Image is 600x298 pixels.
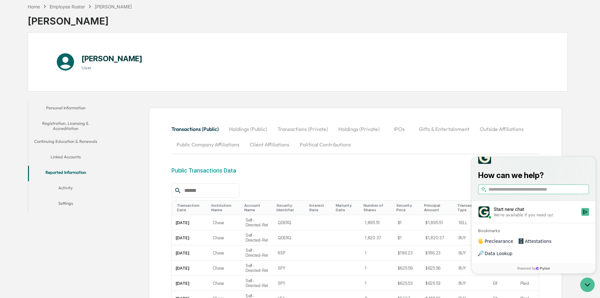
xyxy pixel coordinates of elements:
[13,94,41,100] span: Data Lookup
[333,121,385,137] button: Holdings (Private)
[95,4,132,9] div: [PERSON_NAME]
[47,82,52,87] div: 🗄️
[424,203,452,212] div: Toggle SortBy
[455,245,489,261] td: BUY
[361,276,393,291] td: 1
[272,121,333,137] button: Transactions (Private)
[361,245,393,261] td: 1
[4,91,43,103] a: 🔎Data Lookup
[242,245,274,261] td: Self-Directed-Ret
[209,215,242,230] td: Chase
[455,276,489,291] td: BUY
[22,56,82,61] div: We're available if you need us!
[295,137,356,152] button: Political Contributions
[64,109,78,114] span: Pylon
[274,215,306,230] td: QDERQ
[6,82,12,87] div: 🖐️
[385,121,414,137] button: IPOs
[13,81,42,88] span: Preclearance
[579,277,597,294] iframe: Open customer support
[472,157,595,273] iframe: Customer support window
[274,230,306,245] td: QDERQ
[211,203,239,212] div: Toggle SortBy
[172,261,209,276] td: [DATE]
[421,261,455,276] td: $625.56
[28,197,103,212] button: Settings
[6,49,18,61] img: 1746055101610-c473b297-6a78-478c-a979-82029cc54cd1
[82,54,142,63] h1: [PERSON_NAME]
[396,203,419,212] div: Toggle SortBy
[421,276,455,291] td: $625.53
[28,181,103,197] button: Activity
[172,245,209,261] td: [DATE]
[394,230,421,245] td: $1
[274,245,306,261] td: RSP
[276,203,304,212] div: Toggle SortBy
[28,101,103,117] button: Personal Information
[6,14,117,24] p: How can we help?
[22,49,106,56] div: Start new chat
[110,51,117,59] button: Start new chat
[172,276,209,291] td: [DATE]
[421,230,455,245] td: $1,820.37
[336,203,358,212] div: Toggle SortBy
[457,203,487,212] div: Toggle SortBy
[28,150,103,166] button: Linked Accounts
[209,230,242,245] td: Chase
[4,79,44,90] a: 🖐️Preclearance
[242,230,274,245] td: Self-Directed-Ret
[242,215,274,230] td: Self-Directed-Ret
[361,230,393,245] td: 1,820.37
[244,203,271,212] div: Toggle SortBy
[245,137,295,152] button: Client Affiliations
[361,261,393,276] td: 1
[455,261,489,276] td: BUY
[45,109,78,114] a: Powered byPylon
[394,245,421,261] td: $186.23
[455,215,489,230] td: SELL
[209,261,242,276] td: Chase
[28,4,40,9] div: Home
[28,117,103,135] button: Registration, Licensing & Accreditation
[28,10,132,27] div: [PERSON_NAME]
[28,135,103,150] button: Continuing Education & Renewals
[421,215,455,230] td: $1,895.51
[242,261,274,276] td: Self-Directed-Ret
[274,276,306,291] td: SPY
[172,215,209,230] td: [DATE]
[414,121,475,137] button: Gifts & Entertainment
[274,261,306,276] td: SPY
[171,121,224,137] button: Transactions (Public)
[363,203,391,212] div: Toggle SortBy
[421,245,455,261] td: $186.23
[44,79,82,90] a: 🗄️Attestations
[394,261,421,276] td: $625.56
[242,276,274,291] td: Self-Directed-Ret
[309,203,331,212] div: Toggle SortBy
[517,276,539,291] td: Plaid
[489,276,517,291] td: Etf
[50,4,85,9] div: Employee Roster
[209,276,242,291] td: Chase
[171,121,539,152] div: secondary tabs example
[209,245,242,261] td: Chase
[394,276,421,291] td: $625.53
[224,121,272,137] button: Holdings (Public)
[28,101,103,213] div: secondary tabs example
[475,121,529,137] button: Outside Affiliations
[177,203,206,212] div: Toggle SortBy
[53,81,80,88] span: Attestations
[455,230,489,245] td: BUY
[28,166,103,181] button: Reported Information
[171,167,236,174] div: Public Transactions Data
[172,230,209,245] td: [DATE]
[361,215,393,230] td: 1,895.51
[394,215,421,230] td: $1
[82,65,142,70] h3: User
[171,137,245,152] button: Public Company Affiliations
[6,94,12,99] div: 🔎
